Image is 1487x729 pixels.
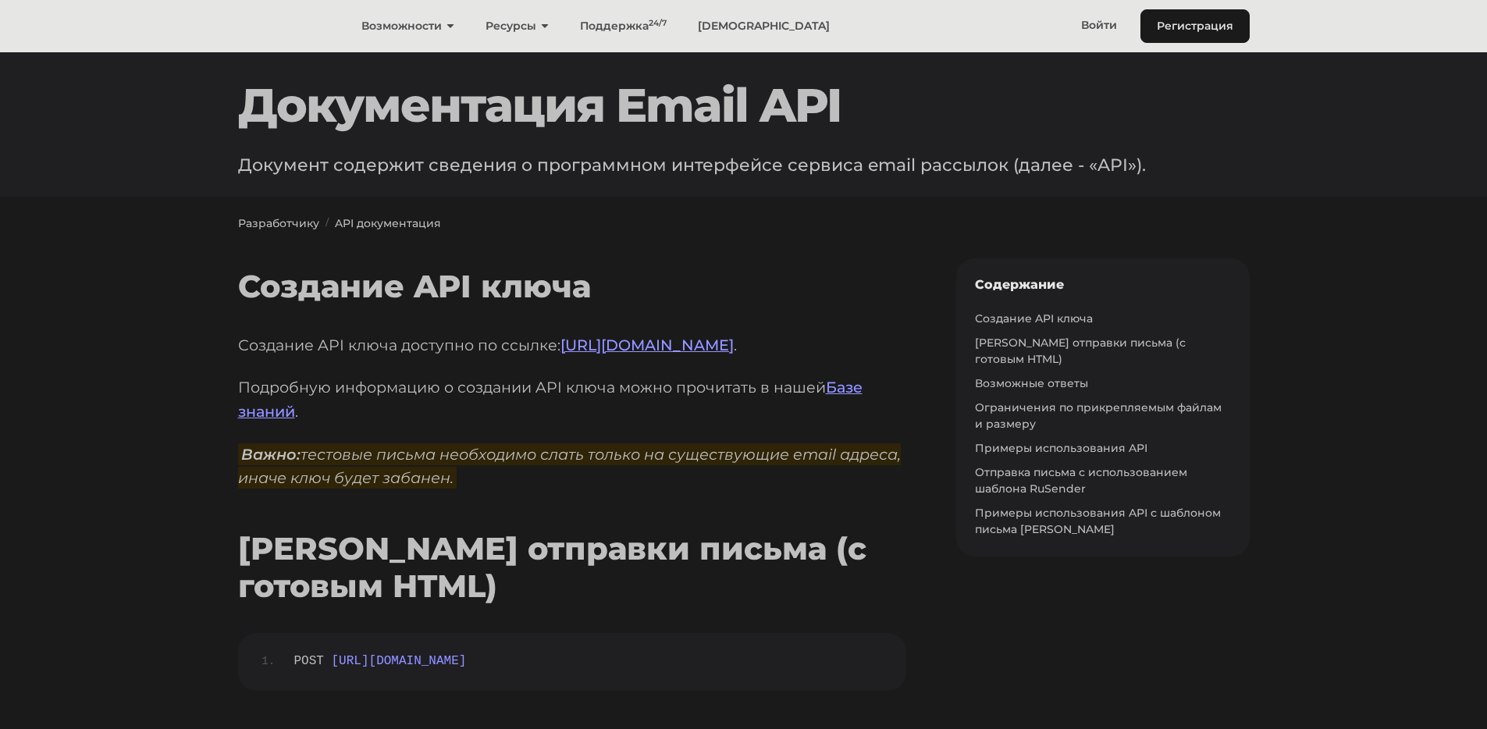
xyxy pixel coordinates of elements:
a: Возможности [346,10,470,42]
h2: Создание API ключа [238,222,906,305]
nav: breadcrumb [238,215,1250,232]
a: API документация [335,216,441,230]
span: [URL][DOMAIN_NAME] [332,654,467,668]
p: Создание API ключа доступно по ссылке: . [238,333,906,357]
em: тестовые письма необходимо слать только на существующие email адреса, иначе ключ будет забанен. [238,443,901,489]
a: Примеры использования API [975,441,1147,455]
span: POST [294,654,324,668]
a: Ограничения по прикрепляемым файлам и размеру [975,400,1222,431]
p: Подробную информацию о создании API ключа можно прочитать в нашей . [238,375,906,423]
a: Войти [1065,9,1133,41]
h2: [PERSON_NAME] отправки письма (с готовым HTML) [238,484,906,605]
a: Базе знаний [238,378,863,421]
b: Важно: [241,445,301,464]
p: Документ содержит сведения о программном интерфейсе сервиса email рассылок (далее - «API»). [238,152,1250,178]
a: Отправка письма с использованием шаблона RuSender [975,465,1187,496]
a: Поддержка24/7 [564,10,682,42]
a: Создание API ключа [975,311,1093,325]
a: [URL][DOMAIN_NAME] [560,336,734,354]
a: [DEMOGRAPHIC_DATA] [682,10,845,42]
div: Содержание [975,277,1231,292]
a: Разработчику [238,216,319,230]
a: Возможные ответы [975,376,1088,390]
a: Примеры использования API с шаблоном письма [PERSON_NAME] [975,506,1221,536]
img: RuSender [238,17,326,33]
a: Регистрация [1140,9,1250,43]
a: Ресурсы [470,10,564,42]
h1: Документация Email API [238,77,1250,133]
a: [PERSON_NAME] отправки письма (с готовым HTML) [975,336,1186,366]
sup: 24/7 [649,18,667,28]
